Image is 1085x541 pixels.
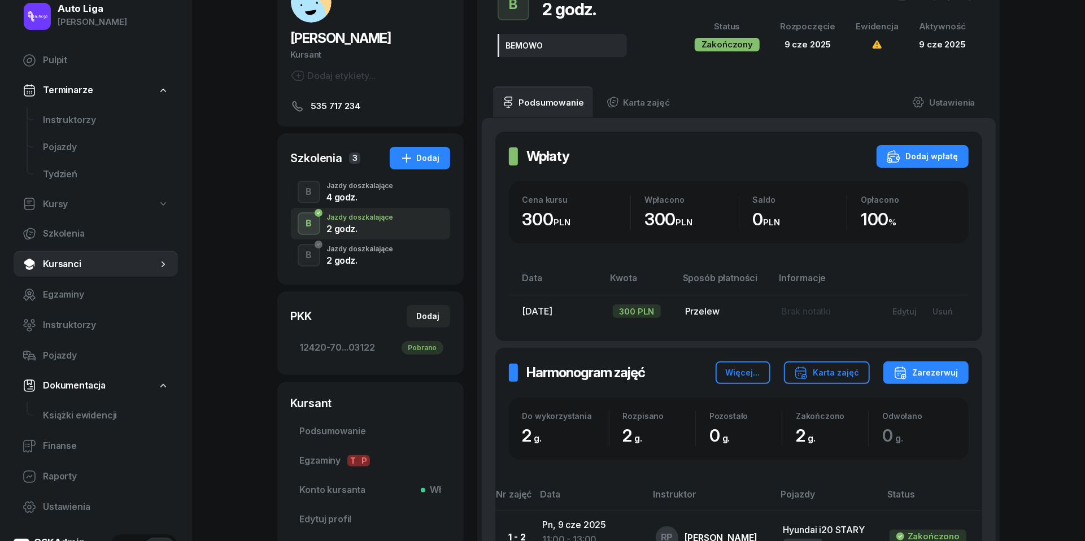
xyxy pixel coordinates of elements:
[43,469,169,484] span: Raporty
[14,312,178,339] a: Instruktorzy
[522,411,609,421] div: Do wykorzystania
[14,281,178,308] a: Egzaminy
[613,304,661,318] div: 300 PLN
[877,145,969,168] button: Dodaj wpłatę
[14,463,178,490] a: Raporty
[347,455,359,466] span: T
[919,19,966,34] div: Aktywność
[598,86,679,118] a: Karta zajęć
[301,214,316,233] div: B
[327,224,394,233] div: 2 godz.
[58,4,127,14] div: Auto Liga
[892,307,917,316] div: Edytuj
[676,270,772,295] th: Sposób płatności
[291,308,312,324] div: PKK
[291,395,450,411] div: Kursant
[34,134,178,161] a: Pojazdy
[291,334,450,361] a: 12420-70...03122Pobrano
[291,447,450,474] a: EgzaminyTP
[327,246,394,252] div: Jazdy doszkalające
[889,217,897,228] small: %
[14,373,178,399] a: Dokumentacja
[43,167,169,182] span: Tydzień
[291,47,450,62] div: Kursant
[882,425,909,446] span: 0
[301,182,316,202] div: B
[785,39,831,50] span: 9 cze 2025
[400,151,440,165] div: Dodaj
[635,433,643,444] small: g.
[784,361,870,384] button: Karta zajęć
[14,251,178,278] a: Kursanci
[14,47,178,74] a: Pulpit
[43,439,169,453] span: Finanse
[722,433,730,444] small: g.
[291,176,450,208] button: BJazdy doszkalające4 godz.
[533,487,646,511] th: Data
[695,19,760,34] div: Status
[14,191,178,217] a: Kursy
[534,433,542,444] small: g.
[604,270,676,295] th: Kwota
[780,19,835,34] div: Rozpoczęcie
[58,15,127,29] div: [PERSON_NAME]
[884,302,925,321] button: Edytuj
[522,209,631,230] div: 300
[43,408,169,423] span: Książki ewidencji
[291,506,450,533] a: Edytuj profil
[425,483,441,498] span: Wł
[327,182,394,189] div: Jazdy doszkalające
[34,107,178,134] a: Instruktorzy
[402,341,443,355] div: Pobrano
[291,99,450,113] a: 535 717 234
[291,69,376,82] div: Dodaj etykiety...
[685,304,763,319] div: Przelew
[300,512,441,527] span: Edytuj profil
[291,418,450,445] a: Podsumowanie
[34,402,178,429] a: Książki ewidencji
[300,483,441,498] span: Konto kursanta
[407,305,450,328] button: Dodaj
[856,19,899,34] div: Ewidencja
[763,217,780,228] small: PLN
[291,477,450,504] a: Konto kursantaWł
[327,193,394,202] div: 4 godz.
[882,411,955,421] div: Odwołano
[774,487,881,511] th: Pojazdy
[716,361,770,384] button: Więcej...
[498,34,627,57] div: BEMOWO
[644,195,739,204] div: Wpłacono
[43,257,158,272] span: Kursanci
[493,86,593,118] a: Podsumowanie
[301,246,316,265] div: B
[903,86,984,118] a: Ustawienia
[43,197,68,212] span: Kursy
[623,425,648,446] span: 2
[359,455,370,466] span: P
[509,270,604,295] th: Data
[43,318,169,333] span: Instruktorzy
[43,378,106,393] span: Dokumentacja
[695,38,760,51] div: Zakończony
[43,226,169,241] span: Szkolenia
[300,424,441,439] span: Podsumowanie
[43,500,169,514] span: Ustawienia
[14,77,178,103] a: Terminarze
[933,307,953,316] div: Usuń
[43,83,93,98] span: Terminarze
[647,487,774,511] th: Instruktor
[861,209,955,230] div: 100
[709,425,782,446] div: 0
[14,494,178,521] a: Ustawienia
[298,181,320,203] button: B
[298,244,320,267] button: B
[291,30,391,46] span: [PERSON_NAME]
[43,53,169,68] span: Pulpit
[300,341,441,355] span: 12420-70...03122
[781,306,831,317] span: Brak notatki
[327,214,394,221] div: Jazdy doszkalające
[14,220,178,247] a: Szkolenia
[808,433,816,444] small: g.
[390,147,450,169] button: Dodaj
[291,150,343,166] div: Szkolenia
